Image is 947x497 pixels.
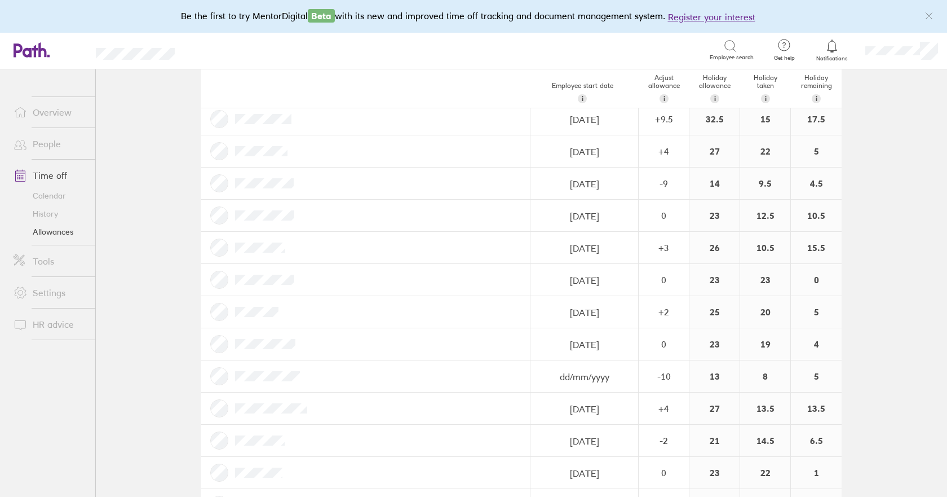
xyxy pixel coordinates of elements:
span: i [663,94,665,103]
div: + 4 [639,146,688,156]
div: 23 [689,200,740,231]
div: 10.5 [791,200,842,231]
div: 6.5 [791,425,842,456]
span: Get help [766,55,803,61]
div: 0 [639,339,688,349]
div: 17.5 [791,103,842,135]
span: Employee search [710,54,754,61]
div: 0 [791,264,842,296]
div: Holiday remaining [791,69,842,108]
input: dd/mm/yyyy [531,297,638,328]
div: 5 [791,135,842,167]
a: People [5,133,95,155]
input: dd/mm/yyyy [531,265,638,296]
div: + 4 [639,403,688,414]
a: Calendar [5,187,95,205]
button: Register your interest [668,10,755,24]
div: 8 [740,360,790,392]
div: 21 [689,425,740,456]
div: -9 [639,178,688,188]
div: Holiday allowance [689,69,740,108]
div: 4 [791,328,842,360]
div: + 9.5 [639,114,688,124]
a: Time off [5,164,95,187]
a: Settings [5,282,95,304]
div: 19 [740,328,790,360]
input: dd/mm/yyyy [531,136,638,168]
span: i [816,94,817,103]
div: 5 [791,296,842,328]
a: Overview [5,101,95,124]
div: 1 [791,457,842,489]
span: i [582,94,583,103]
div: 13.5 [740,393,790,424]
div: 27 [689,393,740,424]
div: 15.5 [791,232,842,263]
div: 0 [639,468,688,478]
span: i [714,94,716,103]
div: 15 [740,103,790,135]
div: 14 [689,168,740,199]
a: Allowances [5,223,95,241]
div: 22 [740,457,790,489]
div: 14.5 [740,425,790,456]
div: 23 [689,328,740,360]
div: 27 [689,135,740,167]
a: History [5,205,95,223]
a: Notifications [814,38,851,62]
div: 26 [689,232,740,263]
div: 23 [740,264,790,296]
div: Employee start date [526,77,639,108]
div: Search [205,45,234,55]
div: Holiday taken [740,69,791,108]
div: + 2 [639,307,688,317]
input: dd/mm/yyyy [531,425,638,457]
div: 5 [791,360,842,392]
div: 10.5 [740,232,790,263]
input: dd/mm/yyyy [531,200,638,232]
a: HR advice [5,313,95,336]
div: 9.5 [740,168,790,199]
input: dd/mm/yyyy [531,458,638,489]
input: dd/mm/yyyy [531,104,638,135]
a: Tools [5,250,95,272]
div: 4.5 [791,168,842,199]
div: 22 [740,135,790,167]
div: 0 [639,275,688,285]
input: dd/mm/yyyy [531,393,638,425]
div: 32.5 [689,103,740,135]
input: dd/mm/yyyy [531,361,638,393]
input: dd/mm/yyyy [531,232,638,264]
span: Notifications [814,55,851,62]
span: Beta [308,9,335,23]
div: 20 [740,296,790,328]
div: -2 [639,436,688,446]
div: 0 [639,210,688,221]
span: i [765,94,767,103]
div: 25 [689,296,740,328]
div: 13.5 [791,393,842,424]
div: 12.5 [740,200,790,231]
div: -10 [639,371,688,381]
input: dd/mm/yyyy [531,168,638,200]
div: 23 [689,264,740,296]
div: 23 [689,457,740,489]
div: Be the first to try MentorDigital with its new and improved time off tracking and document manage... [181,9,767,24]
div: Adjust allowance [639,69,689,108]
div: + 3 [639,243,688,253]
div: 13 [689,360,740,392]
input: dd/mm/yyyy [531,329,638,360]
